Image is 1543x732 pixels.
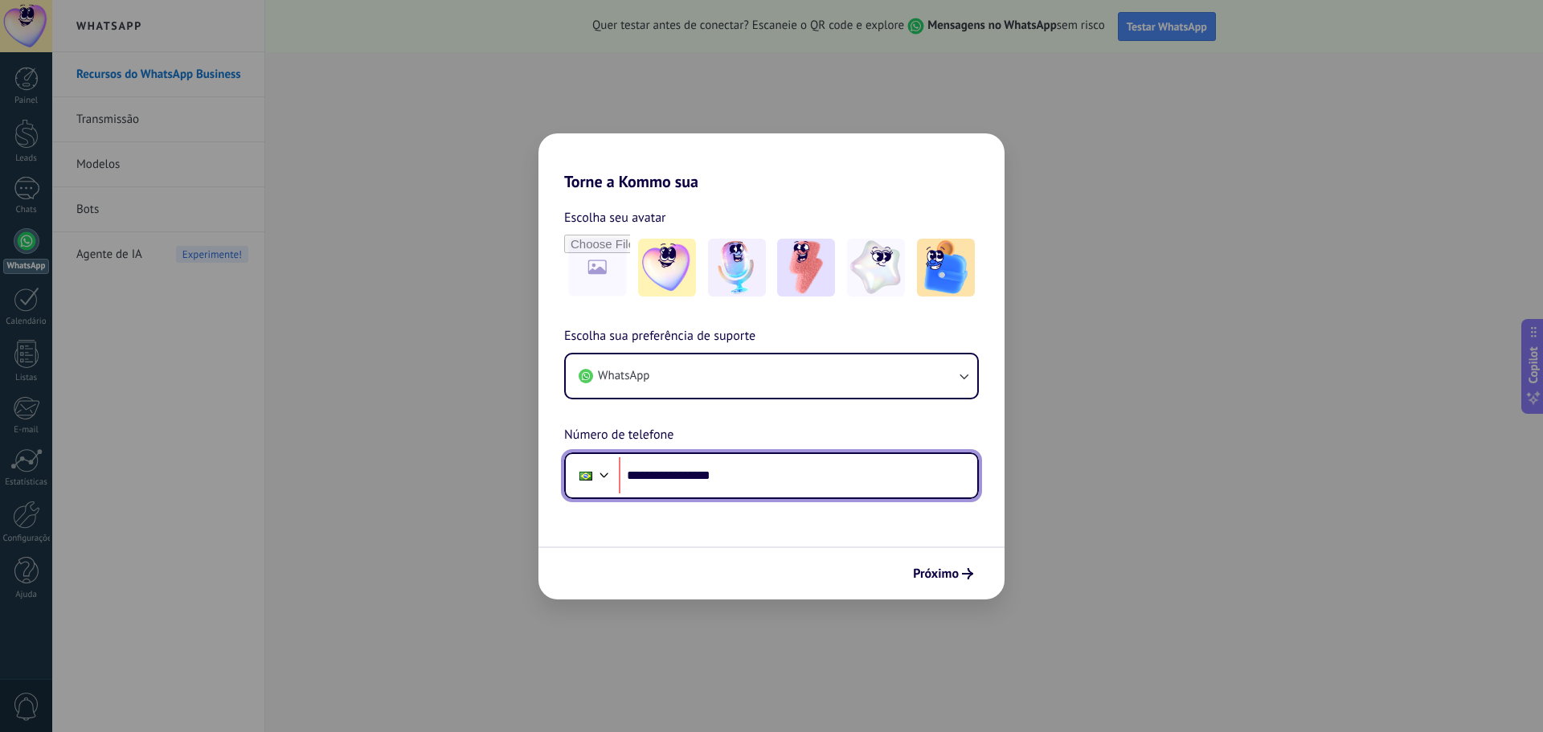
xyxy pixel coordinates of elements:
span: Escolha sua preferência de suporte [564,326,755,347]
img: -2.jpeg [708,239,766,296]
span: WhatsApp [598,368,649,384]
div: Brazil: + 55 [571,459,601,493]
img: -4.jpeg [847,239,905,296]
img: -3.jpeg [777,239,835,296]
span: Número de telefone [564,425,673,446]
button: WhatsApp [566,354,977,398]
h2: Torne a Kommo sua [538,133,1005,191]
span: Escolha seu avatar [564,207,666,228]
img: -5.jpeg [917,239,975,296]
span: Próximo [913,568,959,579]
button: Próximo [906,560,980,587]
img: -1.jpeg [638,239,696,296]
